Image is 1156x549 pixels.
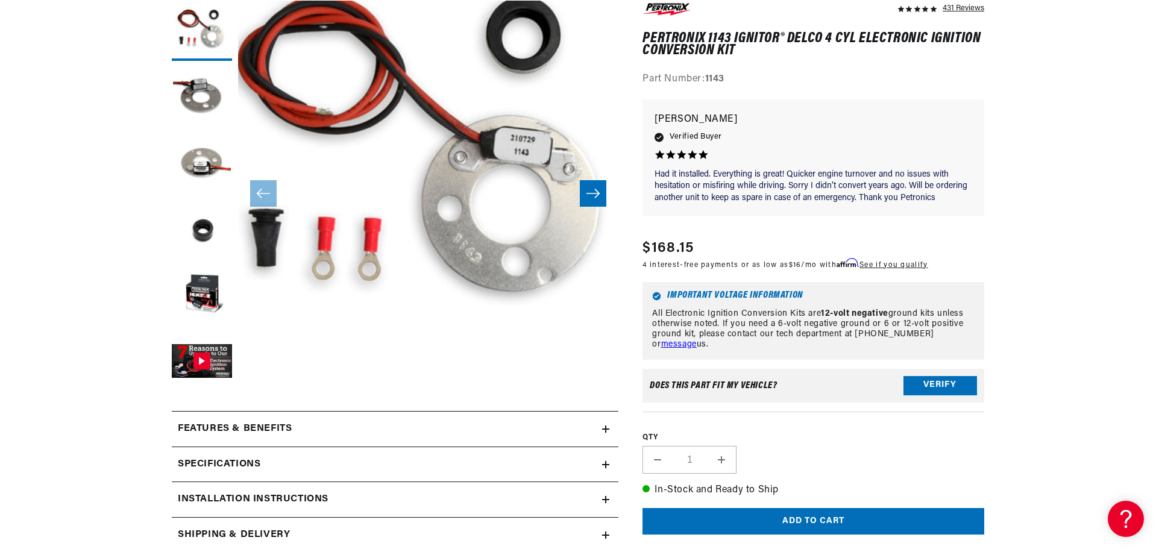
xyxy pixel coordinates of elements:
p: In-Stock and Ready to Ship [642,483,984,498]
button: Slide right [580,180,606,207]
summary: Specifications [172,447,618,482]
button: Slide left [250,180,277,207]
button: Load image 5 in gallery view [172,266,232,326]
a: message [661,340,697,349]
summary: Installation instructions [172,482,618,517]
span: $16 [789,262,802,269]
button: Verify [903,376,977,395]
h1: PerTronix 1143 Ignitor® Delco 4 cyl Electronic Ignition Conversion Kit [642,33,984,57]
span: Verified Buyer [670,130,721,143]
p: All Electronic Ignition Conversion Kits are ground kits unless otherwise noted. If you need a 6-v... [652,309,975,350]
strong: 1143 [705,74,724,84]
label: QTY [642,433,984,443]
div: Does This part fit My vehicle? [650,381,777,391]
h6: Important Voltage Information [652,292,975,301]
span: $168.15 [642,237,694,259]
h2: Specifications [178,457,260,472]
button: Load image 1 in gallery view [172,1,232,61]
button: Load image 2 in gallery view [172,67,232,127]
h2: Shipping & Delivery [178,527,290,543]
h2: Installation instructions [178,492,328,507]
summary: Features & Benefits [172,412,618,447]
p: [PERSON_NAME] [655,111,972,128]
a: See if you qualify - Learn more about Affirm Financing (opens in modal) [859,262,928,269]
span: Affirm [837,259,858,268]
button: Load image 3 in gallery view [172,133,232,193]
div: Part Number: [642,72,984,87]
p: 4 interest-free payments or as low as /mo with . [642,259,928,271]
button: Load image 4 in gallery view [172,199,232,260]
button: Add to cart [642,508,984,535]
h2: Features & Benefits [178,421,292,437]
div: 431 Reviews [943,1,984,15]
strong: 12-volt negative [821,309,888,318]
p: Had it installed. Everything is great! Quicker engine turnover and no issues with hesitation or m... [655,169,972,204]
media-gallery: Gallery Viewer [172,1,618,387]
